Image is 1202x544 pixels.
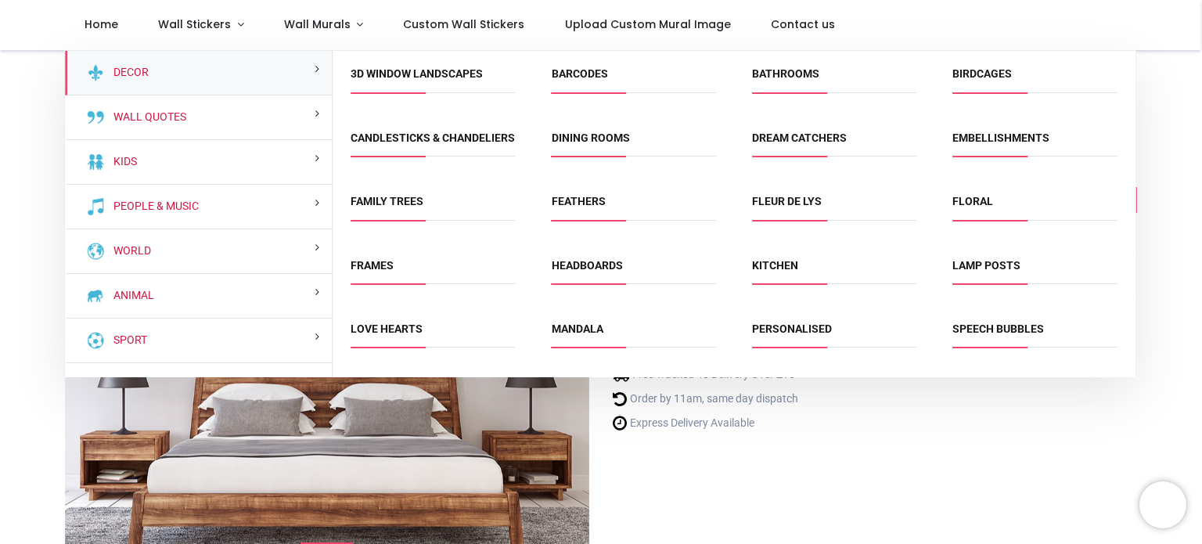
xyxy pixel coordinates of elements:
[552,131,716,157] span: Dining Rooms
[952,67,1117,92] span: Birdcages
[351,259,394,272] a: Frames
[552,131,630,144] a: Dining Rooms
[107,333,147,348] a: Sport
[613,391,837,407] li: Order by 11am, same day dispatch
[552,322,603,335] a: Mandala
[403,16,524,32] span: Custom Wall Stickers
[351,131,515,144] a: Candlesticks & Chandeliers
[107,288,154,304] a: Animal
[552,322,716,348] span: Mandala
[952,322,1117,348] span: Speech Bubbles
[86,376,105,394] img: Transport
[952,131,1117,157] span: Embellishments
[752,194,916,220] span: Fleur de Lys
[85,16,118,32] span: Home
[552,67,716,92] span: Barcodes
[552,259,623,272] a: Headboards
[351,322,515,348] span: Love Hearts
[107,154,137,170] a: Kids
[552,258,716,284] span: Headboards
[752,67,916,92] span: Bathrooms
[752,131,847,144] a: Dream Catchers
[752,195,822,207] a: Fleur de Lys
[752,131,916,157] span: Dream Catchers
[1139,481,1186,528] iframe: Brevo live chat
[613,415,837,431] li: Express Delivery Available
[351,258,515,284] span: Frames
[86,63,105,82] img: Decor
[952,259,1020,272] a: Lamp Posts
[952,194,1117,220] span: Floral
[107,110,186,125] a: Wall Quotes
[952,322,1044,335] a: Speech Bubbles
[86,153,105,171] img: Kids
[552,194,716,220] span: Feathers
[107,65,149,81] a: Decor
[351,67,515,92] span: 3D Window Landscapes
[86,331,105,350] img: Sport
[351,131,515,157] span: Candlesticks & Chandeliers
[351,195,423,207] a: Family Trees
[86,108,105,127] img: Wall Quotes
[952,195,993,207] a: Floral
[565,16,731,32] span: Upload Custom Mural Image
[552,67,608,80] a: Barcodes
[952,258,1117,284] span: Lamp Posts
[952,131,1049,144] a: Embellishments
[86,197,105,216] img: People & Music
[771,16,835,32] span: Contact us
[284,16,351,32] span: Wall Murals
[752,322,832,335] a: Personalised
[107,243,151,259] a: World
[752,258,916,284] span: Kitchen
[752,67,819,80] a: Bathrooms
[107,199,199,214] a: People & Music
[351,322,423,335] a: Love Hearts
[351,194,515,220] span: Family Trees
[351,67,483,80] a: 3D Window Landscapes
[86,242,105,261] img: World
[752,322,916,348] span: Personalised
[86,286,105,305] img: Animal
[107,377,175,393] a: Transport
[552,195,606,207] a: Feathers
[952,67,1012,80] a: Birdcages
[158,16,231,32] span: Wall Stickers
[752,259,798,272] a: Kitchen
